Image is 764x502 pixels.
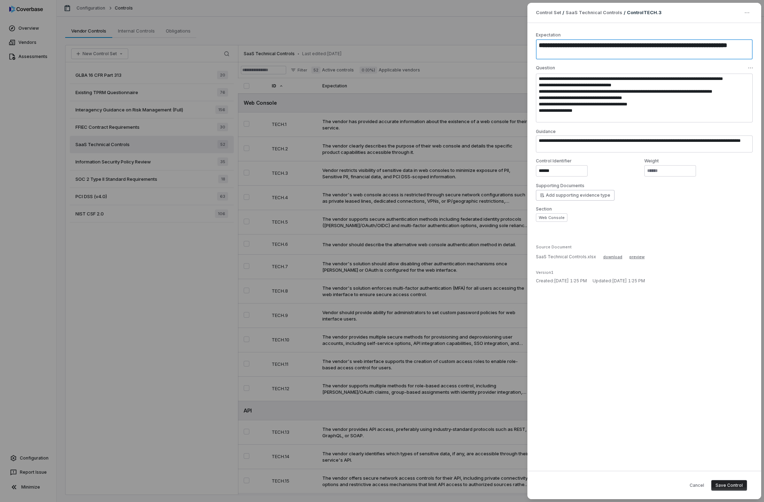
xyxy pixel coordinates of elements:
button: Cancel [685,480,708,491]
div: Source Document [536,244,753,250]
span: Created: [DATE] 1:25 PM [536,278,587,283]
button: preview [629,253,645,261]
label: Supporting Documents [536,183,584,189]
p: SaaS Technical Controls.xlsx [536,254,596,260]
button: Save Control [711,480,747,491]
label: Guidance [536,129,556,134]
a: SaaS Technical Controls [566,9,622,16]
label: Expectation [536,32,561,37]
button: download [600,253,625,261]
span: Version 1 [536,270,554,275]
label: Section [536,206,753,212]
span: Control TECH.3 [627,10,662,15]
label: Control Identifier [536,158,644,164]
span: Updated: [DATE] 1:25 PM [593,278,645,283]
label: Weight [644,158,753,164]
span: Control Set [536,9,561,16]
button: Question actions [746,64,755,72]
p: / [562,10,564,16]
label: Question [536,65,555,71]
button: Add supporting evidence type [536,190,615,201]
p: / [624,10,626,16]
button: Web Console [536,213,567,222]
